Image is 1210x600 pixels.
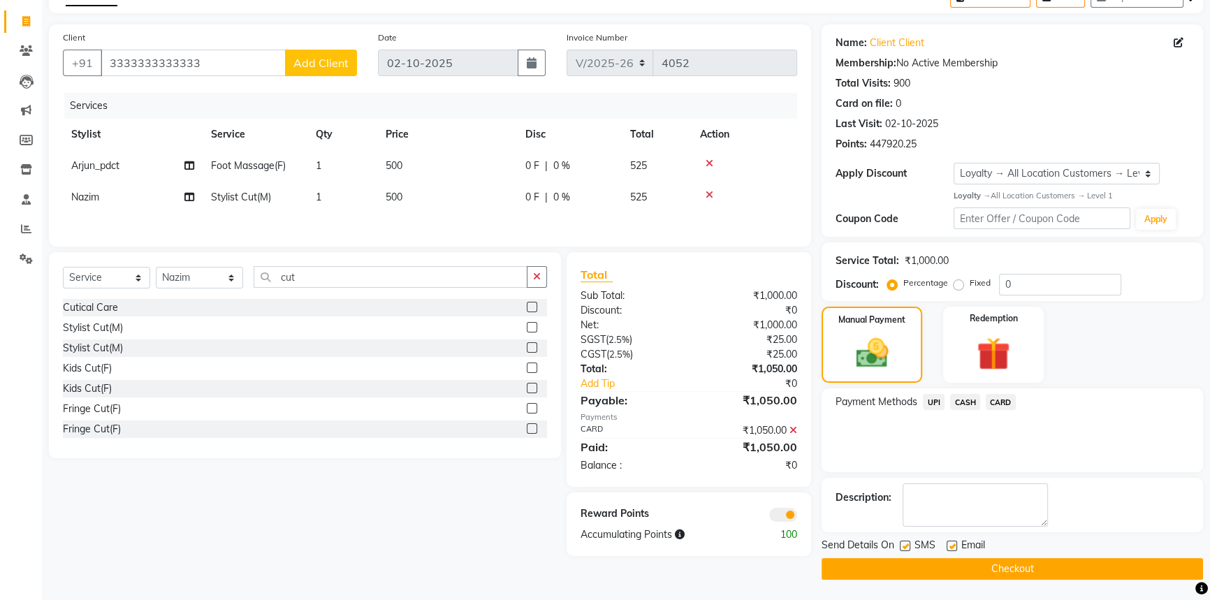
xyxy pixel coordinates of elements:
th: Action [692,119,797,150]
div: Card on file: [836,96,893,111]
div: Name: [836,36,867,50]
div: Balance : [570,458,689,473]
div: Discount: [570,303,689,318]
label: Manual Payment [838,314,905,326]
span: Stylist Cut(M) [211,191,271,203]
div: 447920.25 [870,137,917,152]
div: ₹1,050.00 [689,439,808,455]
input: Search or Scan [254,266,527,288]
div: Sub Total: [570,288,689,303]
div: 02-10-2025 [885,117,938,131]
span: UPI [923,394,945,410]
div: ₹0 [708,376,808,391]
th: Stylist [63,119,203,150]
span: 0 F [525,159,539,173]
span: 1 [316,191,321,203]
span: Foot Massage(F) [211,159,286,172]
img: _gift.svg [966,333,1021,375]
div: ₹1,000.00 [689,288,808,303]
label: Date [378,31,397,44]
a: Add Tip [570,376,709,391]
div: Cutical Care [63,300,118,315]
button: Apply [1136,209,1176,230]
div: Fringe Cut(F) [63,402,121,416]
div: No Active Membership [836,56,1189,71]
div: ( ) [570,347,689,362]
span: 0 % [553,190,570,205]
button: Add Client [285,50,357,76]
span: 500 [386,191,402,203]
div: Payments [581,411,798,423]
div: Payable: [570,392,689,409]
span: Arjun_pdct [71,159,119,172]
span: 500 [386,159,402,172]
span: 525 [630,159,647,172]
div: Stylist Cut(M) [63,341,123,356]
input: Enter Offer / Coupon Code [954,207,1130,229]
div: Service Total: [836,254,899,268]
div: Description: [836,490,891,505]
button: +91 [63,50,102,76]
div: Points: [836,137,867,152]
span: SGST [581,333,606,346]
div: Kids Cut(F) [63,381,112,396]
span: SMS [914,538,935,555]
div: ₹1,000.00 [905,254,949,268]
div: Reward Points [570,506,689,522]
div: ( ) [570,332,689,347]
div: Stylist Cut(M) [63,321,123,335]
div: Discount: [836,277,879,292]
span: | [545,159,548,173]
label: Client [63,31,85,44]
span: Add Client [293,56,349,70]
label: Invoice Number [567,31,627,44]
span: Send Details On [822,538,894,555]
div: ₹0 [689,303,808,318]
div: Services [64,93,808,119]
span: 2.5% [608,334,629,345]
span: 0 F [525,190,539,205]
div: Coupon Code [836,212,954,226]
th: Price [377,119,517,150]
label: Fixed [970,277,991,289]
th: Disc [517,119,622,150]
button: Checkout [822,558,1203,580]
th: Qty [307,119,377,150]
span: CARD [986,394,1016,410]
div: ₹1,050.00 [689,362,808,376]
label: Percentage [903,277,948,289]
th: Service [203,119,307,150]
div: Accumulating Points [570,527,749,542]
div: Total Visits: [836,76,891,91]
div: ₹25.00 [689,332,808,347]
div: ₹0 [689,458,808,473]
span: Nazim [71,191,99,203]
strong: Loyalty → [954,191,991,200]
div: Apply Discount [836,166,954,181]
div: All Location Customers → Level 1 [954,190,1189,202]
div: 0 [896,96,901,111]
div: Last Visit: [836,117,882,131]
div: ₹1,050.00 [689,423,808,438]
div: 900 [894,76,910,91]
div: ₹1,000.00 [689,318,808,332]
div: ₹1,050.00 [689,392,808,409]
span: | [545,190,548,205]
span: 1 [316,159,321,172]
div: Membership: [836,56,896,71]
div: ₹25.00 [689,347,808,362]
span: 0 % [553,159,570,173]
span: Total [581,268,613,282]
div: Fringe Cut(F) [63,422,121,437]
input: Search by Name/Mobile/Email/Code [101,50,286,76]
span: 2.5% [609,349,630,360]
th: Total [622,119,692,150]
span: Payment Methods [836,395,917,409]
span: CGST [581,348,606,360]
a: Client Client [870,36,924,50]
span: CASH [950,394,980,410]
div: CARD [570,423,689,438]
img: _cash.svg [846,335,898,372]
span: Email [961,538,985,555]
div: Kids Cut(F) [63,361,112,376]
